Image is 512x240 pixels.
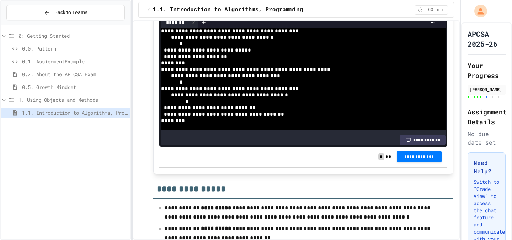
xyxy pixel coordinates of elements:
div: My Account [467,3,489,19]
span: min [437,7,445,13]
span: 60 [425,7,436,13]
h2: Assignment Details [468,107,506,127]
span: 0.5. Growth Mindset [22,83,128,91]
h3: Need Help? [474,158,500,176]
span: 0.0. Pattern [22,45,128,52]
div: No due date set [468,130,506,147]
h2: Your Progress [468,61,506,80]
span: 0.2. About the AP CSA Exam [22,71,128,78]
span: 0.1. AssignmentExample [22,58,128,65]
span: Back to Teams [54,9,87,16]
h1: APCSA 2025-26 [468,29,506,49]
div: [PERSON_NAME] [470,86,503,93]
span: 0: Getting Started [18,32,128,40]
span: 1.1. Introduction to Algorithms, Programming, and Compilers [22,109,128,116]
button: Back to Teams [6,5,125,20]
span: 1.1. Introduction to Algorithms, Programming, and Compilers [153,6,354,14]
span: / [147,7,150,13]
span: 1. Using Objects and Methods [18,96,128,104]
